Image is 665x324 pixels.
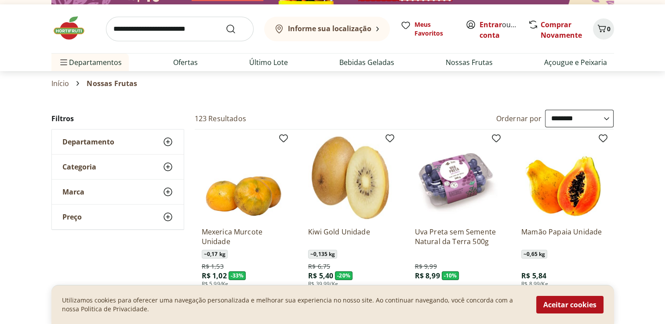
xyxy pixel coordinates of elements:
[414,137,498,220] img: Uva Preta sem Semente Natural da Terra 500g
[195,114,246,123] h2: 123 Resultados
[106,17,254,41] input: search
[521,250,547,259] span: ~ 0,65 kg
[544,57,607,68] a: Açougue e Peixaria
[607,25,610,33] span: 0
[52,130,184,154] button: Departamento
[414,262,436,271] span: R$ 9,99
[87,79,137,87] span: Nossas Frutas
[225,24,247,34] button: Submit Search
[541,20,582,40] a: Comprar Novamente
[414,20,455,38] span: Meus Favoritos
[308,250,337,259] span: ~ 0,135 kg
[51,110,184,127] h2: Filtros
[414,227,498,246] a: Uva Preta sem Semente Natural da Terra 500g
[480,20,528,40] a: Criar conta
[249,57,288,68] a: Último Lote
[52,180,184,204] button: Marca
[521,227,605,246] a: Mamão Papaia Unidade
[308,271,333,281] span: R$ 5,40
[52,155,184,179] button: Categoria
[202,227,285,246] a: Mexerica Murcote Unidade
[62,137,114,146] span: Departamento
[308,227,392,246] a: Kiwi Gold Unidade
[536,296,603,313] button: Aceitar cookies
[335,271,352,280] span: - 20 %
[202,137,285,220] img: Mexerica Murcote Unidade
[58,52,122,73] span: Departamentos
[58,52,69,73] button: Menu
[496,114,542,123] label: Ordernar por
[202,262,224,271] span: R$ 1,53
[308,281,338,288] span: R$ 39,99/Kg
[480,20,502,29] a: Entrar
[202,271,227,281] span: R$ 1,02
[593,18,614,40] button: Carrinho
[288,24,371,33] b: Informe sua localização
[62,187,84,196] span: Marca
[480,19,519,40] span: ou
[202,250,228,259] span: ~ 0,17 kg
[521,271,546,281] span: R$ 5,84
[62,212,82,221] span: Preço
[264,17,390,41] button: Informe sua localização
[308,262,330,271] span: R$ 6,75
[229,271,246,280] span: - 33 %
[51,79,69,87] a: Início
[521,281,548,288] span: R$ 8,99/Kg
[442,271,459,280] span: - 10 %
[400,20,455,38] a: Meus Favoritos
[521,137,605,220] img: Mamão Papaia Unidade
[446,57,493,68] a: Nossas Frutas
[414,271,440,281] span: R$ 8,99
[202,281,229,288] span: R$ 5,99/Kg
[62,162,96,171] span: Categoria
[52,205,184,229] button: Preço
[62,296,526,313] p: Utilizamos cookies para oferecer uma navegação personalizada e melhorar sua experiencia no nosso ...
[308,137,392,220] img: Kiwi Gold Unidade
[51,15,95,41] img: Hortifruti
[339,57,394,68] a: Bebidas Geladas
[173,57,198,68] a: Ofertas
